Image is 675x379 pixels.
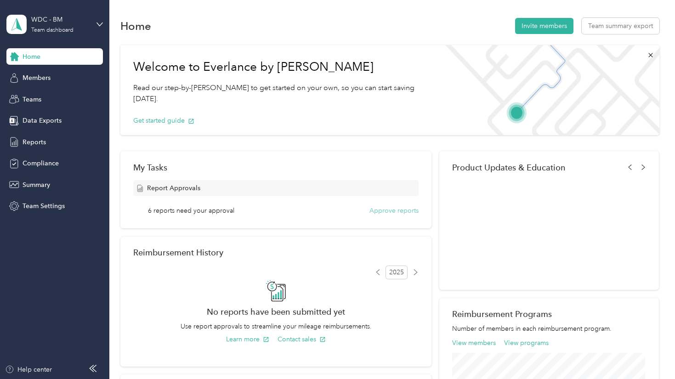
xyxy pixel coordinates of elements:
span: Compliance [23,158,59,168]
span: Summary [23,180,50,190]
span: Team Settings [23,201,65,211]
div: My Tasks [133,163,419,172]
button: Invite members [515,18,573,34]
button: View members [452,338,496,348]
h2: No reports have been submitted yet [133,307,419,317]
p: Use report approvals to streamline your mileage reimbursements. [133,322,419,331]
h2: Reimbursement Programs [452,309,646,319]
h1: Welcome to Everlance by [PERSON_NAME] [133,60,424,74]
span: 2025 [386,266,408,279]
p: Read our step-by-[PERSON_NAME] to get started on your own, so you can start saving [DATE]. [133,82,424,105]
img: Welcome to everlance [437,45,659,135]
p: Number of members in each reimbursement program. [452,324,646,334]
h2: Reimbursement History [133,248,223,257]
span: Home [23,52,40,62]
span: 6 reports need your approval [148,206,234,215]
span: Members [23,73,51,83]
button: Team summary export [582,18,659,34]
div: WDC - BM [31,15,89,24]
span: Reports [23,137,46,147]
button: Approve reports [369,206,419,215]
h1: Home [120,21,151,31]
span: Data Exports [23,116,62,125]
span: Product Updates & Education [452,163,566,172]
iframe: Everlance-gr Chat Button Frame [624,328,675,379]
span: Report Approvals [147,183,200,193]
span: Teams [23,95,41,104]
button: View programs [504,338,549,348]
button: Learn more [226,334,269,344]
button: Contact sales [278,334,326,344]
div: Team dashboard [31,28,74,33]
button: Get started guide [133,116,194,125]
button: Help center [5,365,52,374]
